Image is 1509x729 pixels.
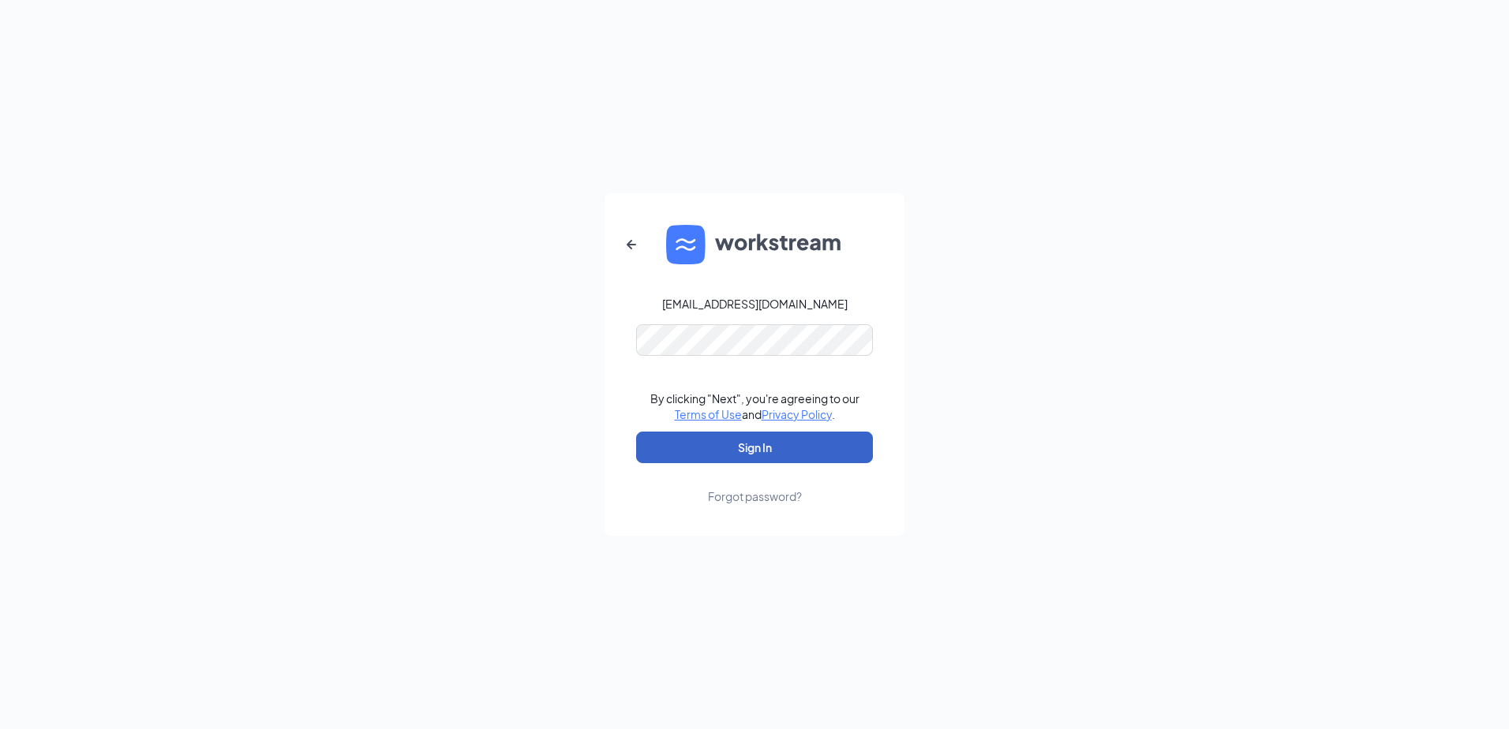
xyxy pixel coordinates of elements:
[636,432,873,463] button: Sign In
[650,391,859,422] div: By clicking "Next", you're agreeing to our and .
[666,225,843,264] img: WS logo and Workstream text
[622,235,641,254] svg: ArrowLeftNew
[708,488,802,504] div: Forgot password?
[662,296,848,312] div: [EMAIL_ADDRESS][DOMAIN_NAME]
[762,407,832,421] a: Privacy Policy
[612,226,650,264] button: ArrowLeftNew
[675,407,742,421] a: Terms of Use
[708,463,802,504] a: Forgot password?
